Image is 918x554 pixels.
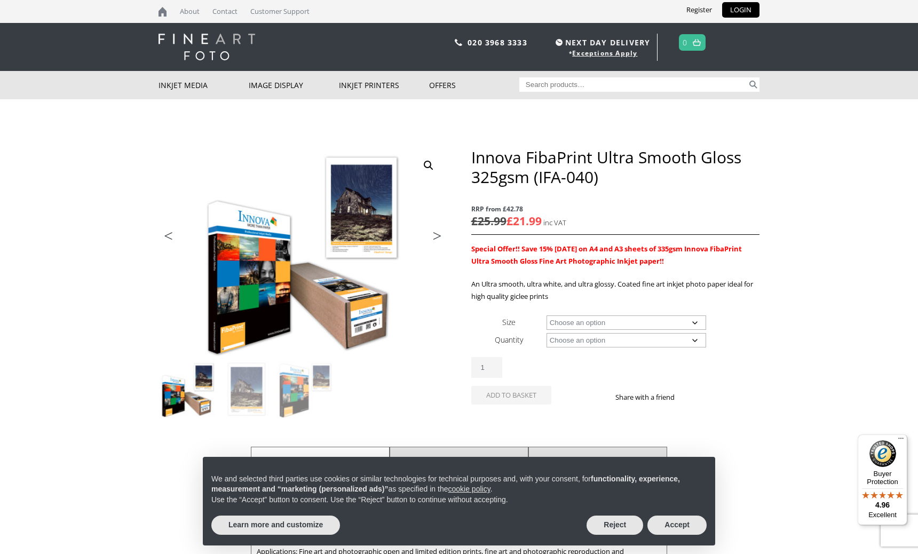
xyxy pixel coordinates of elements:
p: Share with a friend [615,391,687,403]
button: Accept [647,516,707,535]
img: facebook sharing button [687,393,696,401]
a: Image Display [249,71,339,99]
h1: Innova FibaPrint Ultra Smooth Gloss 325gsm (IFA-040) [471,147,759,187]
img: Innova FibaPrint Ultra Smooth Gloss 325gsm (IFA-040) - Image 2 [447,147,735,360]
p: An Ultra smooth, ultra white, and ultra glossy. Coated fine art inkjet photo paper ideal for high... [471,278,759,303]
span: Special Offer!! Save 15% [DATE] on A4 and A3 sheets of 335gsm Innova FibaPrint Ultra Smooth Gloss... [471,244,742,266]
span: 4.96 [875,501,890,509]
a: cookie policy [448,485,490,493]
a: Inkjet Media [159,71,249,99]
p: Excellent [858,511,907,519]
img: Innova FibaPrint Ultra Smooth Gloss 325gsm (IFA-040) [159,361,217,418]
a: View full-screen image gallery [419,156,438,175]
a: Offers [429,71,519,99]
a: LOGIN [722,2,759,18]
img: phone.svg [455,39,462,46]
p: Buyer Protection [858,470,907,486]
input: Product quantity [471,357,502,378]
img: twitter sharing button [700,393,709,401]
div: Notice [194,448,724,554]
img: Trusted Shops Trustmark [869,440,896,467]
label: Size [502,317,516,327]
span: £ [471,213,478,228]
a: Inkjet Printers [339,71,429,99]
a: 020 3968 3333 [468,37,527,48]
img: Innova FibaPrint Ultra Smooth Gloss 325gsm (IFA-040) - Image 3 [276,361,334,418]
span: £ [507,213,513,228]
input: Search products… [519,77,748,92]
button: Learn more and customize [211,516,340,535]
span: RRP from £42.78 [471,203,759,215]
button: Menu [895,434,907,447]
img: basket.svg [693,39,701,46]
p: Use the “Accept” button to consent. Use the “Reject” button to continue without accepting. [211,495,707,505]
img: email sharing button [713,393,722,401]
button: Trusted Shops TrustmarkBuyer Protection4.96Excellent [858,434,907,525]
strong: functionality, experience, measurement and “marketing (personalized ads)” [211,474,680,494]
a: Register [678,2,720,18]
a: Exceptions Apply [572,49,637,58]
img: Innova FibaPrint Ultra Smooth Gloss 325gsm (IFA-040) - Image 2 [218,361,275,418]
button: Add to basket [471,386,551,405]
p: We and selected third parties use cookies or similar technologies for technical purposes and, wit... [211,474,707,495]
button: Reject [587,516,643,535]
bdi: 25.99 [471,213,507,228]
a: 0 [683,35,687,50]
bdi: 21.99 [507,213,542,228]
img: logo-white.svg [159,34,255,60]
img: time.svg [556,39,563,46]
span: NEXT DAY DELIVERY [553,36,650,49]
button: Search [747,77,759,92]
label: Quantity [495,335,523,345]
